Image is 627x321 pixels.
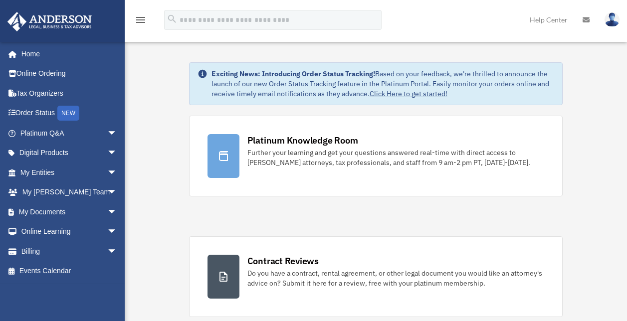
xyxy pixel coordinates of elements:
[135,17,147,26] a: menu
[7,143,132,163] a: Digital Productsarrow_drop_down
[107,143,127,163] span: arrow_drop_down
[167,13,178,24] i: search
[7,44,127,64] a: Home
[107,182,127,203] span: arrow_drop_down
[189,116,563,196] a: Platinum Knowledge Room Further your learning and get your questions answered real-time with dire...
[7,222,132,242] a: Online Learningarrow_drop_down
[7,182,132,202] a: My [PERSON_NAME] Teamarrow_drop_down
[189,236,563,317] a: Contract Reviews Do you have a contract, rental agreement, or other legal document you would like...
[247,148,545,167] div: Further your learning and get your questions answered real-time with direct access to [PERSON_NAM...
[7,123,132,143] a: Platinum Q&Aarrow_drop_down
[247,134,358,147] div: Platinum Knowledge Room
[107,202,127,222] span: arrow_drop_down
[107,162,127,183] span: arrow_drop_down
[211,69,555,99] div: Based on your feedback, we're thrilled to announce the launch of our new Order Status Tracking fe...
[7,241,132,261] a: Billingarrow_drop_down
[7,64,132,84] a: Online Ordering
[107,123,127,144] span: arrow_drop_down
[211,69,375,78] strong: Exciting News: Introducing Order Status Tracking!
[247,268,545,288] div: Do you have a contract, rental agreement, or other legal document you would like an attorney's ad...
[107,222,127,242] span: arrow_drop_down
[7,202,132,222] a: My Documentsarrow_drop_down
[4,12,95,31] img: Anderson Advisors Platinum Portal
[247,255,319,267] div: Contract Reviews
[7,83,132,103] a: Tax Organizers
[7,162,132,182] a: My Entitiesarrow_drop_down
[135,14,147,26] i: menu
[7,103,132,124] a: Order StatusNEW
[605,12,620,27] img: User Pic
[370,89,447,98] a: Click Here to get started!
[107,241,127,262] span: arrow_drop_down
[7,261,132,281] a: Events Calendar
[57,106,79,121] div: NEW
